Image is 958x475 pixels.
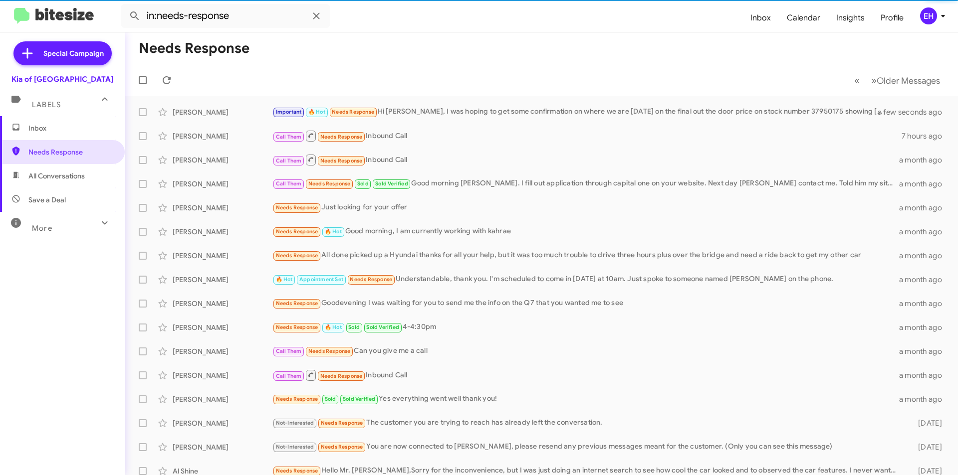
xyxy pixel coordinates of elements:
span: Not-Interested [276,420,314,426]
div: Understandable, thank you. I'm scheduled to come in [DATE] at 10am. Just spoke to someone named [... [272,274,899,285]
span: Appointment Set [299,276,343,283]
span: Needs Response [276,300,318,307]
span: Needs Response [276,468,318,474]
div: [DATE] [902,418,950,428]
span: Call Them [276,348,302,354]
span: Needs Response [308,348,351,354]
span: Needs Response [276,228,318,235]
span: Needs Response [276,324,318,330]
div: [PERSON_NAME] [173,179,272,189]
span: Needs Response [321,444,363,450]
div: a month ago [899,275,950,285]
span: Call Them [276,180,302,187]
div: a month ago [899,251,950,261]
span: Labels [32,100,61,109]
span: Needs Response [28,147,113,157]
div: a month ago [899,370,950,380]
div: a month ago [899,203,950,213]
span: Important [276,109,302,115]
div: [PERSON_NAME] [173,346,272,356]
div: a month ago [899,155,950,165]
span: Needs Response [308,180,351,187]
input: Search [121,4,330,28]
div: a month ago [899,227,950,237]
div: 4-4:30pm [272,321,899,333]
span: Needs Response [276,204,318,211]
div: Kia of [GEOGRAPHIC_DATA] [11,74,113,84]
span: Call Them [276,373,302,379]
span: « [854,74,860,87]
div: Just looking for your offer [272,202,899,213]
div: All done picked up a Hyundai thanks for all your help, but it was too much trouble to drive three... [272,250,899,261]
div: [PERSON_NAME] [173,251,272,261]
div: a month ago [899,346,950,356]
nav: Page navigation example [849,70,946,91]
span: Needs Response [320,158,363,164]
span: Sold Verified [366,324,399,330]
a: Calendar [779,3,828,32]
span: » [871,74,877,87]
span: Save a Deal [28,195,66,205]
div: Goodevening I was waiting for you to send me the info on the Q7 that you wanted me to see [272,298,899,309]
span: Inbox [28,123,113,133]
div: a few seconds ago [890,107,950,117]
span: 🔥 Hot [325,324,342,330]
span: All Conversations [28,171,85,181]
span: Sold Verified [375,180,408,187]
span: Needs Response [321,420,363,426]
span: Needs Response [320,134,363,140]
span: Sold [325,396,336,402]
div: Can you give me a call [272,345,899,357]
div: [PERSON_NAME] [173,299,272,309]
div: The customer you are trying to reach has already left the conversation. [272,417,902,429]
a: Inbox [742,3,779,32]
div: Inbound Call [272,130,902,142]
div: [PERSON_NAME] [173,418,272,428]
span: Needs Response [276,396,318,402]
div: 7 hours ago [902,131,950,141]
button: Previous [848,70,866,91]
div: a month ago [899,394,950,404]
span: More [32,224,52,233]
span: 🔥 Hot [276,276,293,283]
a: Profile [873,3,912,32]
h1: Needs Response [139,40,249,56]
span: Sold [357,180,369,187]
div: Good morning, I am currently working with kahrae [272,226,899,237]
div: Yes everything went well thank you! [272,393,899,405]
div: [PERSON_NAME] [173,442,272,452]
div: [DATE] [902,442,950,452]
a: Special Campaign [13,41,112,65]
div: [PERSON_NAME] [173,275,272,285]
div: [PERSON_NAME] [173,203,272,213]
div: [PERSON_NAME] [173,370,272,380]
div: Inbound Call [272,369,899,381]
span: Older Messages [877,75,940,86]
span: Sold [348,324,360,330]
span: Call Them [276,134,302,140]
a: Insights [828,3,873,32]
div: [PERSON_NAME] [173,107,272,117]
div: [PERSON_NAME] [173,227,272,237]
span: Sold Verified [343,396,376,402]
div: a month ago [899,322,950,332]
button: EH [912,7,947,24]
span: Needs Response [350,276,392,283]
span: Call Them [276,158,302,164]
button: Next [865,70,946,91]
div: You are now connected to [PERSON_NAME], please resend any previous messages meant for the custome... [272,441,902,453]
div: Hi [PERSON_NAME], I was hoping to get some confirmation on where we are [DATE] on the final out t... [272,106,890,118]
div: [PERSON_NAME] [173,322,272,332]
span: Needs Response [276,252,318,259]
div: a month ago [899,299,950,309]
div: Good morning [PERSON_NAME]. I fill out application through capital one on your website. Next day ... [272,178,899,189]
div: [PERSON_NAME] [173,131,272,141]
div: Inbound Call [272,154,899,166]
div: [PERSON_NAME] [173,394,272,404]
span: 🔥 Hot [308,109,325,115]
span: Needs Response [332,109,374,115]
